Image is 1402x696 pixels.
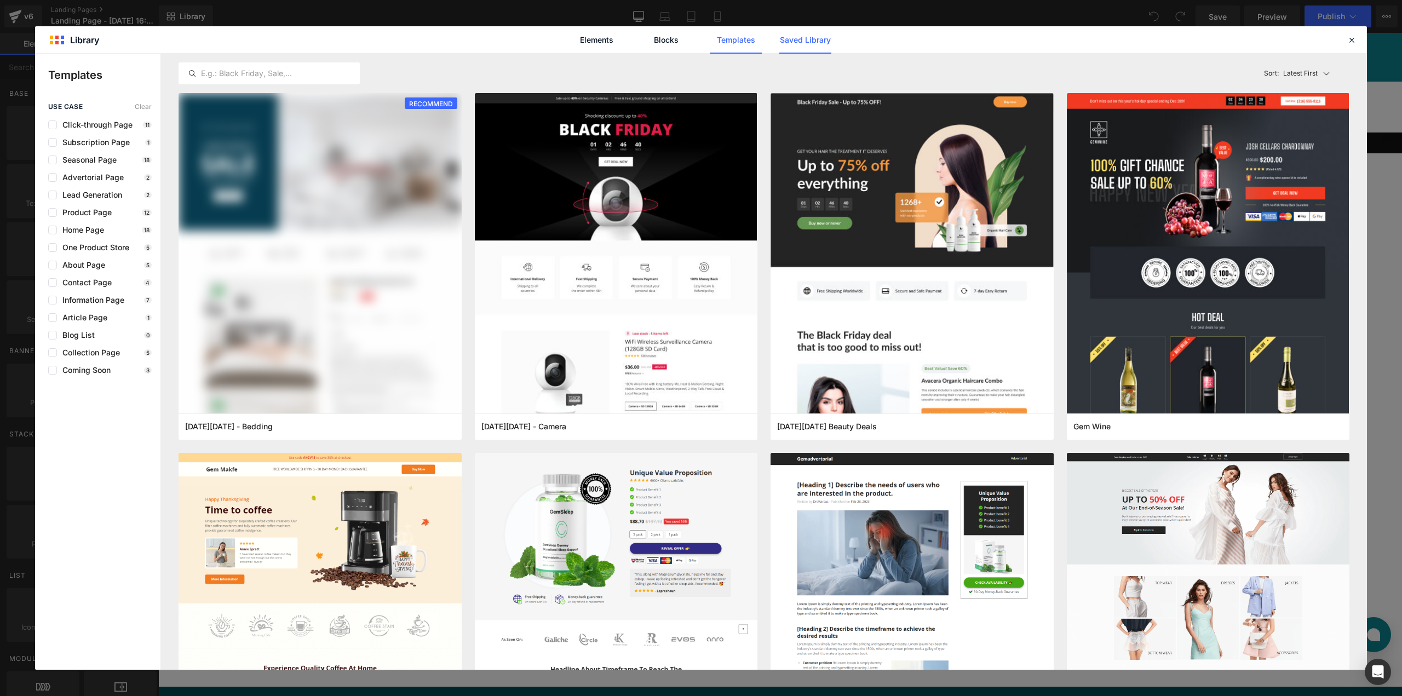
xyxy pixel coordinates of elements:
[571,26,623,54] a: Elements
[423,61,482,87] a: Angebote
[144,192,152,198] p: 2
[57,138,130,147] span: Subscription Page
[525,26,719,39] div: DIESEN MONAT GROSS SPAREN!
[275,64,352,84] img: Norelie Deutschland
[481,422,566,432] span: Black Friday - Camera
[1073,422,1111,432] span: Gem Wine
[144,244,152,251] p: 5
[430,68,474,79] span: Angebote
[922,60,949,87] summary: Suchen
[57,366,111,375] span: Coming Soon
[57,261,105,269] span: About Page
[145,139,152,146] p: 1
[57,278,112,287] span: Contact Page
[784,68,803,79] span: Hilfe
[185,422,273,432] span: Cyber Monday - Bedding
[621,61,727,87] a: Bestellung verfolgen
[311,365,933,373] p: or Drag & Drop elements from left sidebar
[144,297,152,303] p: 7
[542,68,614,79] span: Kundenstimmen
[405,97,457,110] span: RECOMMEND
[535,61,621,87] a: Kundenstimmen
[710,26,762,54] a: Templates
[57,173,124,182] span: Advertorial Page
[179,67,359,80] input: E.g.: Black Friday, Sale,...
[779,26,831,54] a: Saved Library
[1198,584,1233,619] button: Open chat window
[48,103,83,111] span: use case
[57,156,117,164] span: Seasonal Page
[57,331,95,340] span: Blog List
[1264,70,1279,77] span: Sort:
[57,120,133,129] span: Click-through Page
[57,191,122,199] span: Lead Generation
[640,26,692,54] a: Blocks
[777,422,877,432] span: Black Friday Beauty Deals
[573,335,671,356] a: Explore Template
[48,67,160,83] p: Templates
[142,157,152,163] p: 18
[144,349,152,356] p: 5
[727,61,777,87] a: Kontakt
[142,209,152,216] p: 12
[376,68,415,79] span: Produkte
[145,314,152,321] p: 1
[144,332,152,338] p: 0
[144,367,152,373] p: 3
[734,68,769,79] span: Kontakt
[135,103,152,111] span: Clear
[311,201,933,214] p: Start building your page
[57,208,112,217] span: Product Page
[144,262,152,268] p: 5
[143,122,152,128] p: 11
[57,243,129,252] span: One Product Store
[57,313,107,322] span: Article Page
[482,61,535,87] a: Über uns
[369,61,423,87] a: Produkte
[57,226,104,234] span: Home Page
[1260,62,1350,84] button: Latest FirstSort:Latest First
[1365,659,1391,685] div: Open Intercom Messenger
[142,227,152,233] p: 18
[57,348,120,357] span: Collection Page
[57,296,124,304] span: Information Page
[144,174,152,181] p: 2
[489,68,527,79] span: Über uns
[777,61,811,87] a: Hilfe
[1283,68,1318,78] p: Latest First
[628,68,720,79] span: Bestellung verfolgen
[275,102,446,118] div: 🇩🇪 Über +200,000 zufriedene Kunden
[143,279,152,286] p: 4
[514,9,729,22] div: 🎉 SEPTEMBER-ÜBERRASCHUNG 🎉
